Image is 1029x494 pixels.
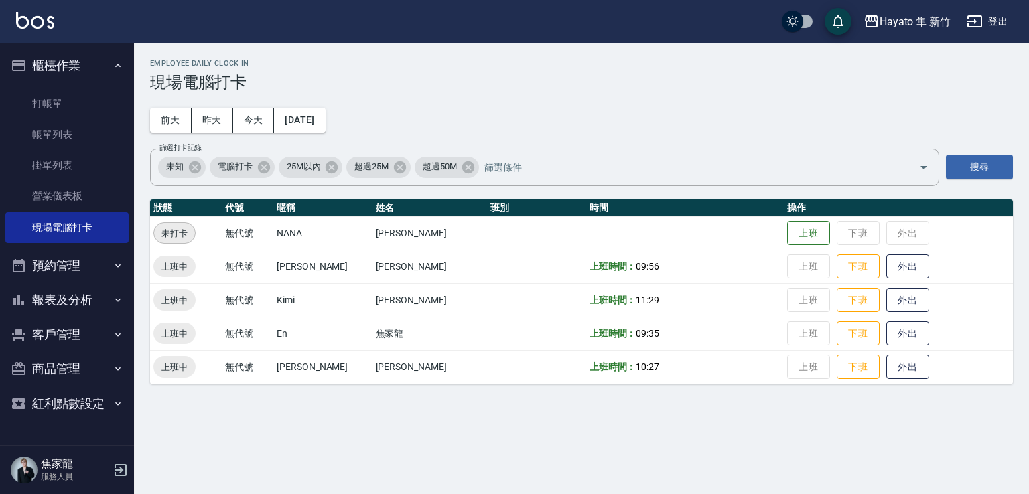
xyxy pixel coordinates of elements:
[346,157,411,178] div: 超過25M
[158,157,206,178] div: 未知
[880,13,951,30] div: Hayato 隼 新竹
[372,283,488,317] td: [PERSON_NAME]
[787,221,830,246] button: 上班
[886,355,929,380] button: 外出
[961,9,1013,34] button: 登出
[273,216,372,250] td: NANA
[5,48,129,83] button: 櫃檯作業
[5,150,129,181] a: 掛單列表
[222,350,273,384] td: 無代號
[590,328,636,339] b: 上班時間：
[372,250,488,283] td: [PERSON_NAME]
[837,321,880,346] button: 下班
[372,350,488,384] td: [PERSON_NAME]
[886,254,929,279] button: 外出
[372,317,488,350] td: 焦家龍
[586,199,784,217] th: 時間
[273,250,372,283] td: [PERSON_NAME]
[222,317,273,350] td: 無代號
[210,160,261,173] span: 電腦打卡
[279,160,329,173] span: 25M以內
[150,73,1013,92] h3: 現場電腦打卡
[150,108,192,133] button: 前天
[837,288,880,313] button: 下班
[41,457,109,471] h5: 焦家龍
[274,108,325,133] button: [DATE]
[837,254,880,279] button: 下班
[273,350,372,384] td: [PERSON_NAME]
[346,160,397,173] span: 超過25M
[222,283,273,317] td: 無代號
[279,157,343,178] div: 25M以內
[590,361,636,372] b: 上班時間：
[150,59,1013,68] h2: Employee Daily Clock In
[886,321,929,346] button: 外出
[222,216,273,250] td: 無代號
[784,199,1013,217] th: 操作
[415,160,465,173] span: 超過50M
[273,317,372,350] td: En
[636,361,659,372] span: 10:27
[5,386,129,421] button: 紅利點數設定
[5,248,129,283] button: 預約管理
[153,260,196,274] span: 上班中
[825,8,851,35] button: save
[273,199,372,217] th: 暱稱
[913,157,935,178] button: Open
[636,261,659,272] span: 09:56
[222,250,273,283] td: 無代號
[273,283,372,317] td: Kimi
[5,317,129,352] button: 客戶管理
[154,226,195,240] span: 未打卡
[858,8,956,35] button: Hayato 隼 新竹
[222,199,273,217] th: 代號
[153,293,196,307] span: 上班中
[487,199,586,217] th: 班別
[5,212,129,243] a: 現場電腦打卡
[5,282,129,317] button: 報表及分析
[150,199,222,217] th: 狀態
[5,119,129,150] a: 帳單列表
[153,360,196,374] span: 上班中
[5,181,129,212] a: 營業儀表板
[372,199,488,217] th: 姓名
[5,88,129,119] a: 打帳單
[636,295,659,305] span: 11:29
[233,108,275,133] button: 今天
[886,288,929,313] button: 外出
[946,155,1013,179] button: 搜尋
[153,327,196,341] span: 上班中
[158,160,192,173] span: 未知
[41,471,109,483] p: 服務人員
[16,12,54,29] img: Logo
[5,351,129,386] button: 商品管理
[11,457,38,483] img: Person
[415,157,479,178] div: 超過50M
[590,261,636,272] b: 上班時間：
[159,143,202,153] label: 篩選打卡記錄
[636,328,659,339] span: 09:35
[590,295,636,305] b: 上班時間：
[481,155,896,179] input: 篩選條件
[837,355,880,380] button: 下班
[210,157,275,178] div: 電腦打卡
[372,216,488,250] td: [PERSON_NAME]
[192,108,233,133] button: 昨天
